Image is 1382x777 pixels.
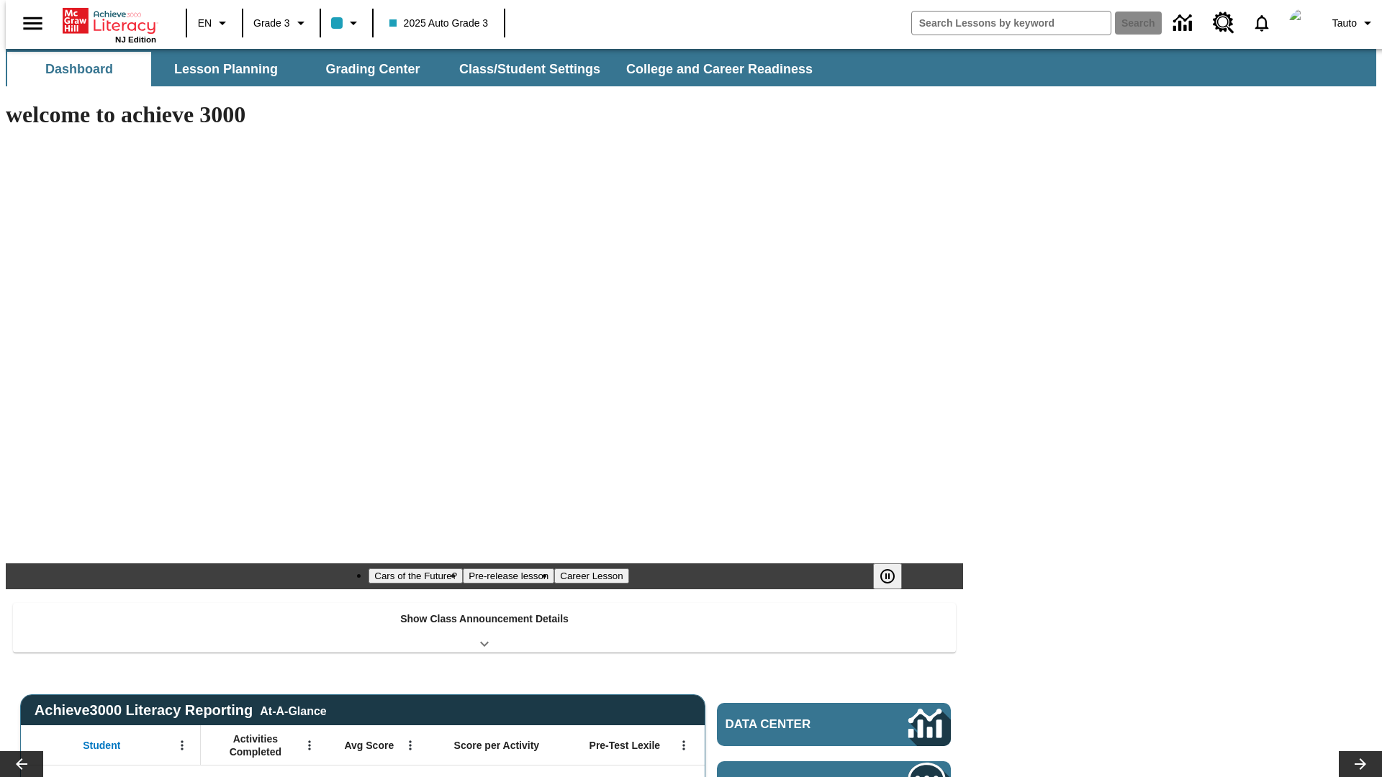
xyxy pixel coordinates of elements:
[554,568,628,583] button: Slide 3 Career Lesson
[191,10,238,36] button: Language: EN, Select a language
[463,568,554,583] button: Slide 2 Pre-release lesson
[344,739,394,752] span: Avg Score
[873,563,902,589] button: Pause
[1281,4,1327,42] button: Select a new avatar
[63,6,156,35] a: Home
[873,563,916,589] div: Pause
[198,16,212,31] span: EN
[673,735,695,756] button: Open Menu
[399,735,421,756] button: Open Menu
[253,16,290,31] span: Grade 3
[325,10,368,36] button: Class color is light blue. Change class color
[1243,4,1281,42] a: Notifications
[369,568,463,583] button: Slide 1 Cars of the Future?
[13,603,956,653] div: Show Class Announcement Details
[1165,4,1204,43] a: Data Center
[63,5,156,44] div: Home
[6,52,826,86] div: SubNavbar
[7,52,151,86] button: Dashboard
[299,735,320,756] button: Open Menu
[1289,9,1318,37] img: avatar image
[35,702,327,719] span: Achieve3000 Literacy Reporting
[208,732,303,758] span: Activities Completed
[115,35,156,44] span: NJ Edition
[912,12,1111,35] input: search field
[83,739,120,752] span: Student
[448,52,612,86] button: Class/Student Settings
[1327,10,1382,36] button: Profile/Settings
[389,16,489,31] span: 2025 Auto Grade 3
[1204,4,1243,42] a: Resource Center, Will open in new tab
[1332,16,1357,31] span: Tauto
[726,717,860,732] span: Data Center
[615,52,824,86] button: College and Career Readiness
[1339,751,1382,777] button: Lesson carousel, Next
[171,735,193,756] button: Open Menu
[154,52,298,86] button: Lesson Planning
[260,702,326,718] div: At-A-Glance
[248,10,315,36] button: Grade: Grade 3, Select a grade
[6,49,1376,86] div: SubNavbar
[400,612,569,627] p: Show Class Announcement Details
[590,739,661,752] span: Pre-Test Lexile
[717,703,951,746] a: Data Center
[12,2,54,45] button: Open side menu
[6,101,963,128] h1: welcome to achieve 3000
[454,739,540,752] span: Score per Activity
[301,52,445,86] button: Grading Center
